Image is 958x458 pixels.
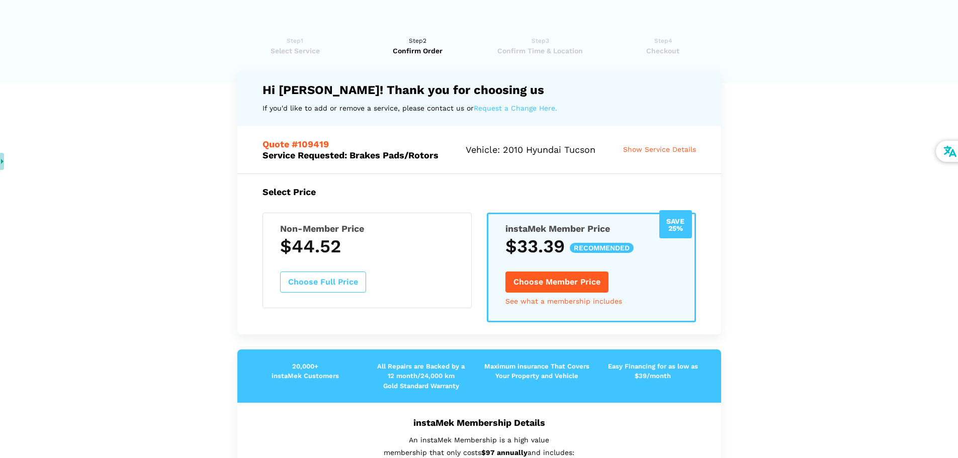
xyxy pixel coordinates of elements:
h5: Vehicle: 2010 Hyundai Tucson [466,144,621,155]
a: Step2 [360,36,476,56]
h5: instaMek Membership Details [252,417,706,428]
h4: Hi [PERSON_NAME]! Thank you for choosing us [263,83,696,97]
a: Step4 [605,36,721,56]
p: 20,000+ instaMek Customers [247,361,363,381]
a: Step1 [237,36,354,56]
a: See what a membership includes [505,298,622,305]
h3: $44.52 [280,236,454,257]
span: Checkout [605,46,721,56]
span: Confirm Order [360,46,476,56]
h5: Select Price [263,187,696,197]
button: Choose Member Price [505,271,608,293]
p: Maximum insurance That Covers Your Property and Vehicle [479,361,595,381]
span: Confirm Time & Location [482,46,598,56]
h5: Service Requested: Brakes Pads/Rotors [263,139,464,160]
span: Select Service [237,46,354,56]
a: Step3 [482,36,598,56]
p: All Repairs are Backed by a 12 month/24,000 km Gold Standard Warranty [363,361,479,391]
strong: $97 annually [481,448,528,456]
span: Quote #109419 [263,139,329,149]
span: Show Service Details [623,145,696,153]
div: Save 25% [659,210,692,238]
button: Choose Full Price [280,271,366,293]
h5: Non-Member Price [280,223,454,234]
span: recommended [570,243,634,253]
h5: instaMek Member Price [505,223,677,234]
p: Easy Financing for as low as $39/month [595,361,711,381]
h3: $33.39 [505,236,677,257]
p: If you'd like to add or remove a service, please contact us or [263,102,696,115]
a: Request a Change Here. [474,102,557,115]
